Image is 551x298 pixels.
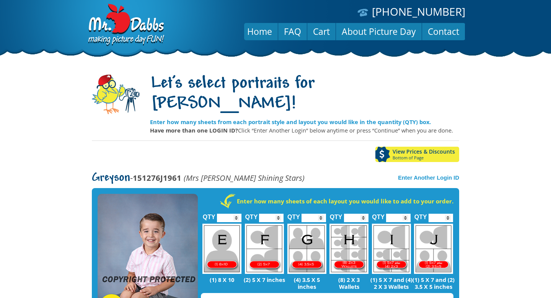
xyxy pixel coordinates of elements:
[375,147,459,162] a: View Prices & DiscountsBottom of Page
[92,75,140,114] img: camera-mascot
[150,118,431,126] strong: Enter how many sheets from each portrait style and layout you would like in the quantity (QTY) box.
[243,276,286,283] p: (2) 5 X 7 inches
[245,205,258,224] label: QTY
[150,126,459,134] p: Click “Enter Another Login” below anytime or press “Continue” when you are done.
[202,224,241,274] img: E
[287,224,326,274] img: G
[412,276,455,290] p: (1) 5 X 7 and (2) 3.5 X 5 inches
[372,205,385,224] label: QTY
[86,4,165,47] img: Dabbs Company
[414,224,453,274] img: J
[330,205,342,224] label: QTY
[241,22,278,41] a: Home
[414,205,427,224] label: QTY
[150,74,459,115] h1: Let's select portraits for [PERSON_NAME]!
[393,156,459,160] span: Bottom of Page
[184,172,305,183] em: (Mrs [PERSON_NAME] Shining Stars)
[133,172,181,183] strong: 151276J1961
[398,175,459,181] a: Enter Another Login ID
[329,224,368,274] img: H
[92,172,130,184] span: Greyson
[336,22,422,41] a: About Picture Day
[92,174,305,182] p: -
[287,205,300,224] label: QTY
[372,4,465,19] a: [PHONE_NUMBER]
[237,197,453,205] strong: Enter how many sheets of each layout you would like to add to your order.
[201,276,243,283] p: (1) 8 X 10
[372,224,411,274] img: I
[307,22,336,41] a: Cart
[150,126,238,134] strong: Have more than one LOGIN ID?
[285,276,328,290] p: (4) 3.5 X 5 inches
[422,22,465,41] a: Contact
[245,224,284,274] img: F
[203,205,215,224] label: QTY
[370,276,412,290] p: (1) 5 X 7 and (4) 2 X 3 Wallets
[328,276,370,290] p: (8) 2 X 3 Wallets
[278,22,307,41] a: FAQ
